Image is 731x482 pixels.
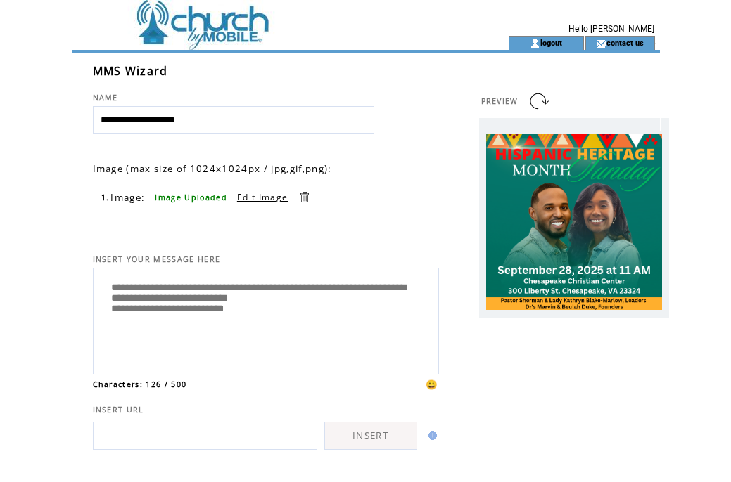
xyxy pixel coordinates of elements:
[298,190,311,204] a: Delete this item
[93,405,144,415] span: INSERT URL
[155,193,227,202] span: Image Uploaded
[606,38,644,47] a: contact us
[93,93,118,103] span: NAME
[426,378,438,391] span: 😀
[110,191,145,204] span: Image:
[596,38,606,49] img: contact_us_icon.gif
[93,162,332,175] span: Image (max size of 1024x1024px / jpg,gif,png):
[530,38,540,49] img: account_icon.gif
[101,193,110,202] span: 1.
[237,191,288,203] a: Edit Image
[93,254,221,264] span: INSERT YOUR MESSAGE HERE
[93,63,168,79] span: MMS Wizard
[481,96,519,106] span: PREVIEW
[324,422,417,450] a: INSERT
[93,379,187,389] span: Characters: 126 / 500
[424,431,437,440] img: help.gif
[540,38,562,47] a: logout
[568,24,654,34] span: Hello [PERSON_NAME]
